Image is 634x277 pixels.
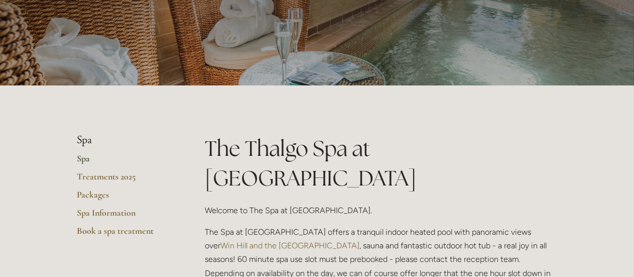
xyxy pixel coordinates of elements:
a: Win Hill and the [GEOGRAPHIC_DATA] [221,241,360,250]
a: Spa Information [77,207,173,225]
a: Treatments 2025 [77,171,173,189]
a: Spa [77,153,173,171]
a: Book a spa treatment [77,225,173,243]
a: Packages [77,189,173,207]
li: Spa [77,134,173,147]
h1: The Thalgo Spa at [GEOGRAPHIC_DATA] [205,134,557,193]
p: Welcome to The Spa at [GEOGRAPHIC_DATA]. [205,204,557,217]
